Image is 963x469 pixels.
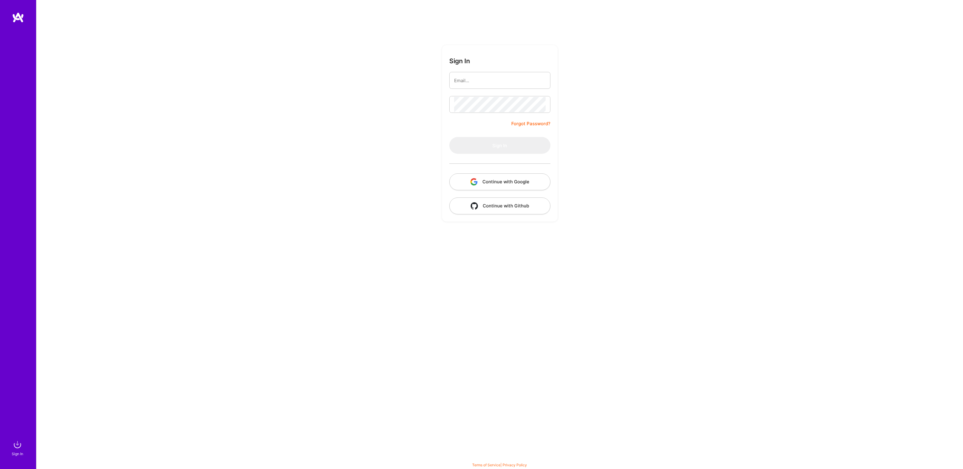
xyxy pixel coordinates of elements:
img: icon [470,178,478,185]
button: Sign In [449,137,550,154]
button: Continue with Google [449,173,550,190]
a: sign inSign In [13,439,23,457]
input: Email... [454,73,546,88]
h3: Sign In [449,57,470,65]
span: | [472,463,527,467]
button: Continue with Github [449,197,550,214]
div: © 2025 ATeams Inc., All rights reserved. [36,451,963,466]
img: logo [12,12,24,23]
a: Privacy Policy [503,463,527,467]
img: sign in [11,439,23,451]
a: Forgot Password? [511,120,550,127]
img: icon [471,202,478,210]
a: Terms of Service [472,463,500,467]
div: Sign In [12,451,23,457]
